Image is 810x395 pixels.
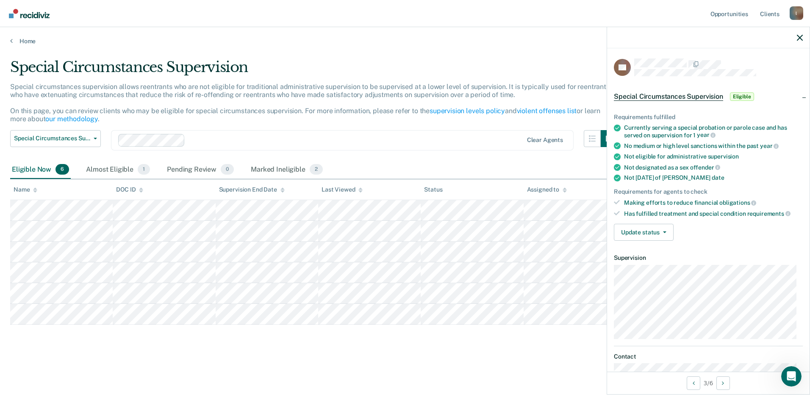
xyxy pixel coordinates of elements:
div: Status [424,186,442,193]
div: Almost Eligible [84,161,152,179]
span: offender [690,164,721,171]
span: 1 [138,164,150,175]
span: year [697,131,716,138]
span: 6 [55,164,69,175]
a: Home [10,37,800,45]
span: Special Circumstances Supervision [614,92,723,101]
button: Update status [614,224,674,241]
span: obligations [719,199,756,206]
div: Supervision End Date [219,186,285,193]
p: Special circumstances supervision allows reentrants who are not eligible for traditional administ... [10,83,610,123]
a: supervision levels policy [430,107,505,115]
span: year [760,142,779,149]
div: Marked Ineligible [249,161,325,179]
div: Not [DATE] of [PERSON_NAME] [624,174,803,181]
span: Special Circumstances Supervision [14,135,90,142]
div: Name [14,186,37,193]
div: Special Circumstances SupervisionEligible [607,83,810,110]
button: Profile dropdown button [790,6,803,20]
div: Eligible Now [10,161,71,179]
span: 0 [221,164,234,175]
div: No medium or high level sanctions within the past [624,142,803,150]
a: our methodology [45,115,98,123]
div: DOC ID [116,186,143,193]
a: violent offenses list [517,107,577,115]
div: Last Viewed [322,186,363,193]
span: date [712,174,724,181]
div: 3 / 6 [607,372,810,394]
div: Has fulfilled treatment and special condition [624,210,803,217]
div: Clear agents [527,136,563,144]
button: Next Opportunity [716,376,730,390]
button: Previous Opportunity [687,376,700,390]
dt: Supervision [614,254,803,261]
span: requirements [747,210,791,217]
iframe: Intercom live chat [781,366,802,387]
span: supervision [708,153,739,160]
div: Not designated as a sex [624,164,803,171]
div: Assigned to [527,186,567,193]
div: Requirements for agents to check [614,188,803,195]
span: Eligible [730,92,754,101]
div: Requirements fulfilled [614,114,803,121]
div: Making efforts to reduce financial [624,199,803,206]
div: Not eligible for administrative [624,153,803,160]
div: Currently serving a special probation or parole case and has served on supervision for 1 [624,124,803,139]
div: Special Circumstances Supervision [10,58,618,83]
div: l [790,6,803,20]
img: Recidiviz [9,9,50,18]
span: 2 [310,164,323,175]
div: Pending Review [165,161,236,179]
dt: Contact [614,353,803,360]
